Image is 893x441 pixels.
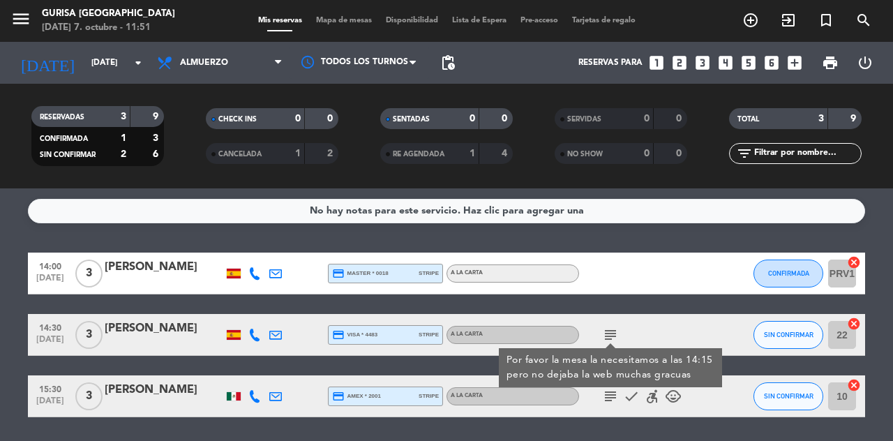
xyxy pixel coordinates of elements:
[644,388,661,405] i: accessible_forward
[768,269,809,277] span: CONFIRMADA
[309,17,379,24] span: Mapa de mesas
[567,116,601,123] span: SERVIDAS
[742,12,759,29] i: add_circle_outline
[40,114,84,121] span: RESERVADAS
[676,149,684,158] strong: 0
[332,390,345,403] i: credit_card
[379,17,445,24] span: Disponibilidad
[445,17,513,24] span: Lista de Espera
[10,8,31,34] button: menu
[33,396,68,412] span: [DATE]
[753,146,861,161] input: Filtrar por nombre...
[855,12,872,29] i: search
[847,255,861,269] i: cancel
[332,390,381,403] span: amex * 2001
[419,391,439,401] span: stripe
[818,114,824,124] strong: 3
[623,388,640,405] i: check
[451,270,483,276] span: A LA CARTA
[180,58,228,68] span: Almuerzo
[310,203,584,219] div: No hay notas para este servicio. Haz clic para agregar una
[121,133,126,143] strong: 1
[676,114,684,124] strong: 0
[153,149,161,159] strong: 6
[736,145,753,162] i: filter_list
[295,114,301,124] strong: 0
[822,54,839,71] span: print
[42,7,175,21] div: Gurisa [GEOGRAPHIC_DATA]
[105,381,223,399] div: [PERSON_NAME]
[565,17,643,24] span: Tarjetas de regalo
[10,47,84,78] i: [DATE]
[42,21,175,35] div: [DATE] 7. octubre - 11:51
[850,114,859,124] strong: 9
[847,378,861,392] i: cancel
[764,331,813,338] span: SIN CONFIRMAR
[332,267,389,280] span: master * 0018
[780,12,797,29] i: exit_to_app
[737,116,759,123] span: TOTAL
[105,258,223,276] div: [PERSON_NAME]
[153,133,161,143] strong: 3
[75,382,103,410] span: 3
[644,149,650,158] strong: 0
[506,353,715,382] div: Por favor la mesa la necesitamos a las 14:15 pero no dejaba la web muchas gracuas
[670,54,689,72] i: looks_two
[75,321,103,349] span: 3
[153,112,161,121] strong: 9
[753,260,823,287] button: CONFIRMADA
[440,54,456,71] span: pending_actions
[419,330,439,339] span: stripe
[716,54,735,72] i: looks_4
[740,54,758,72] i: looks_5
[121,112,126,121] strong: 3
[327,149,336,158] strong: 2
[602,327,619,343] i: subject
[332,329,377,341] span: visa * 4483
[218,151,262,158] span: CANCELADA
[10,8,31,29] i: menu
[602,388,619,405] i: subject
[786,54,804,72] i: add_box
[693,54,712,72] i: looks_3
[130,54,147,71] i: arrow_drop_down
[75,260,103,287] span: 3
[502,114,510,124] strong: 0
[33,319,68,335] span: 14:30
[470,114,475,124] strong: 0
[753,321,823,349] button: SIN CONFIRMAR
[332,329,345,341] i: credit_card
[40,151,96,158] span: SIN CONFIRMAR
[818,12,834,29] i: turned_in_not
[847,317,861,331] i: cancel
[502,149,510,158] strong: 4
[647,54,666,72] i: looks_one
[105,320,223,338] div: [PERSON_NAME]
[644,114,650,124] strong: 0
[332,267,345,280] i: credit_card
[33,257,68,274] span: 14:00
[451,393,483,398] span: A LA CARTA
[451,331,483,337] span: A LA CARTA
[295,149,301,158] strong: 1
[857,54,873,71] i: power_settings_new
[33,335,68,351] span: [DATE]
[848,42,883,84] div: LOG OUT
[513,17,565,24] span: Pre-acceso
[40,135,88,142] span: CONFIRMADA
[251,17,309,24] span: Mis reservas
[470,149,475,158] strong: 1
[327,114,336,124] strong: 0
[393,116,430,123] span: SENTADAS
[578,58,643,68] span: Reservas para
[764,392,813,400] span: SIN CONFIRMAR
[763,54,781,72] i: looks_6
[393,151,444,158] span: RE AGENDADA
[419,269,439,278] span: stripe
[218,116,257,123] span: CHECK INS
[753,382,823,410] button: SIN CONFIRMAR
[665,388,682,405] i: child_care
[33,274,68,290] span: [DATE]
[33,380,68,396] span: 15:30
[121,149,126,159] strong: 2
